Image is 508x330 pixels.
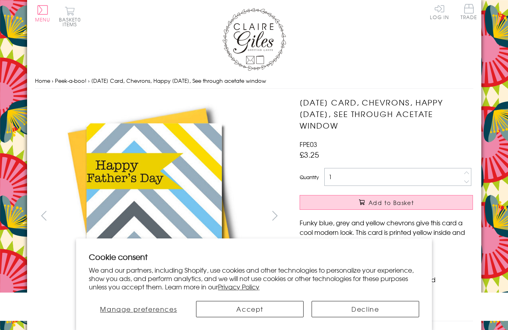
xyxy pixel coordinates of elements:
[300,97,473,131] h1: [DATE] Card, Chevrons, Happy [DATE], See through acetate window
[461,4,477,21] a: Trade
[218,282,259,291] a: Privacy Policy
[35,16,51,23] span: Menu
[89,301,188,317] button: Manage preferences
[369,199,414,207] span: Add to Basket
[196,301,304,317] button: Accept
[89,266,419,291] p: We and our partners, including Shopify, use cookies and other technologies to personalize your ex...
[88,77,90,84] span: ›
[100,304,177,314] span: Manage preferences
[461,4,477,20] span: Trade
[300,149,319,160] span: £3.25
[35,207,53,225] button: prev
[222,8,286,71] img: Claire Giles Greetings Cards
[300,139,317,149] span: FPE03
[266,207,284,225] button: next
[35,73,473,89] nav: breadcrumbs
[300,218,473,246] p: Funky blue, grey and yellow chevrons give this card a cool modern look. This card is printed yell...
[55,77,86,84] a: Peek-a-boo!
[312,301,419,317] button: Decline
[300,174,319,181] label: Quantity
[300,195,473,210] button: Add to Basket
[430,4,449,20] a: Log In
[63,16,81,28] span: 0 items
[59,6,81,27] button: Basket0 items
[35,77,50,84] a: Home
[89,251,419,262] h2: Cookie consent
[52,77,53,84] span: ›
[35,5,51,22] button: Menu
[91,77,266,84] span: [DATE] Card, Chevrons, Happy [DATE], See through acetate window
